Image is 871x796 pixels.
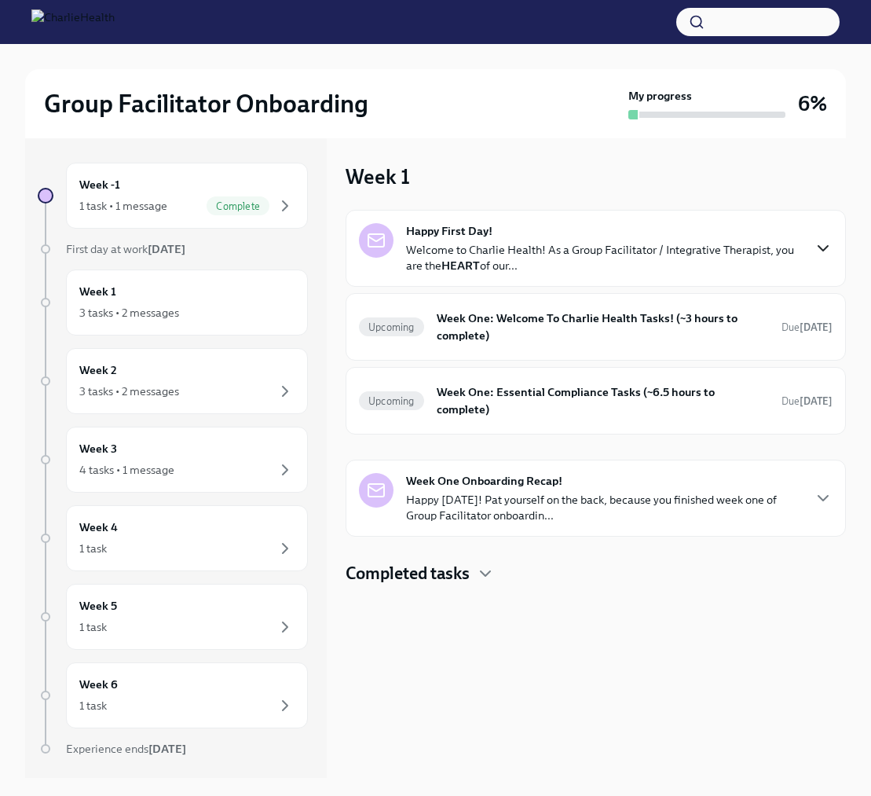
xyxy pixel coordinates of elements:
[38,584,308,650] a: Week 51 task
[406,492,801,523] p: Happy [DATE]! Pat yourself on the back, because you finished week one of Group Facilitator onboar...
[207,200,269,212] span: Complete
[406,473,562,489] strong: Week One Onboarding Recap!
[359,380,833,421] a: UpcomingWeek One: Essential Compliance Tasks (~6.5 hours to complete)Due[DATE]
[44,88,368,119] h2: Group Facilitator Onboarding
[79,519,118,536] h6: Week 4
[79,305,179,321] div: 3 tasks • 2 messages
[79,462,174,478] div: 4 tasks • 1 message
[79,698,107,713] div: 1 task
[437,383,769,418] h6: Week One: Essential Compliance Tasks (~6.5 hours to complete)
[66,742,186,756] span: Experience ends
[38,505,308,571] a: Week 41 task
[79,198,167,214] div: 1 task • 1 message
[79,383,179,399] div: 3 tasks • 2 messages
[79,361,117,379] h6: Week 2
[781,395,833,407] span: Due
[79,619,107,635] div: 1 task
[79,440,117,457] h6: Week 3
[781,394,833,409] span: August 25th, 2025 10:00
[437,310,769,344] h6: Week One: Welcome To Charlie Health Tasks! (~3 hours to complete)
[800,395,833,407] strong: [DATE]
[406,223,492,239] strong: Happy First Day!
[781,321,833,333] span: Due
[406,242,801,273] p: Welcome to Charlie Health! As a Group Facilitator / Integrative Therapist, you are the of our...
[79,283,116,300] h6: Week 1
[359,321,424,333] span: Upcoming
[38,348,308,414] a: Week 23 tasks • 2 messages
[38,270,308,336] a: Week 13 tasks • 2 messages
[346,163,410,191] h3: Week 1
[79,176,120,193] h6: Week -1
[66,242,185,256] span: First day at work
[800,321,833,333] strong: [DATE]
[628,88,692,104] strong: My progress
[346,562,470,585] h4: Completed tasks
[38,163,308,229] a: Week -11 task • 1 messageComplete
[79,541,107,556] div: 1 task
[79,676,118,693] h6: Week 6
[441,259,480,273] strong: HEART
[79,597,117,614] h6: Week 5
[38,241,308,257] a: First day at work[DATE]
[38,662,308,728] a: Week 61 task
[148,742,186,756] strong: [DATE]
[359,395,424,407] span: Upcoming
[38,427,308,493] a: Week 34 tasks • 1 message
[781,320,833,335] span: August 25th, 2025 10:00
[31,9,115,35] img: CharlieHealth
[346,562,846,585] div: Completed tasks
[359,306,833,347] a: UpcomingWeek One: Welcome To Charlie Health Tasks! (~3 hours to complete)Due[DATE]
[798,90,827,118] h3: 6%
[148,242,185,256] strong: [DATE]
